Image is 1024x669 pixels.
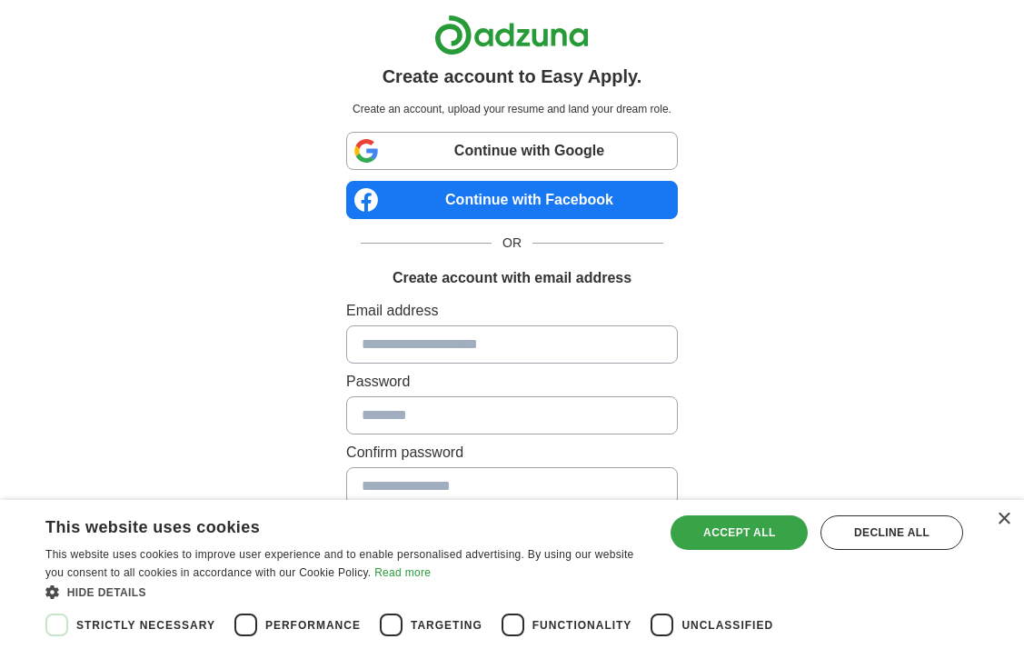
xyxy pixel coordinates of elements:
div: Accept all [671,515,808,550]
h1: Create account to Easy Apply. [383,63,642,90]
a: Continue with Facebook [346,181,678,219]
img: Adzuna logo [434,15,589,55]
div: Hide details [45,583,646,601]
span: Performance [265,617,361,634]
span: Hide details [67,586,146,599]
div: This website uses cookies [45,511,601,538]
span: OR [492,234,532,253]
a: Read more, opens a new window [374,566,431,579]
a: Continue with Google [346,132,678,170]
label: Password [346,371,678,393]
p: Create an account, upload your resume and land your dream role. [350,101,674,117]
span: Functionality [532,617,632,634]
label: Email address [346,300,678,322]
span: This website uses cookies to improve user experience and to enable personalised advertising. By u... [45,548,634,579]
div: Close [997,513,1010,526]
span: Unclassified [681,617,773,634]
label: Confirm password [346,442,678,464]
span: Strictly necessary [76,617,215,634]
span: Targeting [411,617,482,634]
h1: Create account with email address [393,267,631,289]
div: Decline all [820,515,963,550]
